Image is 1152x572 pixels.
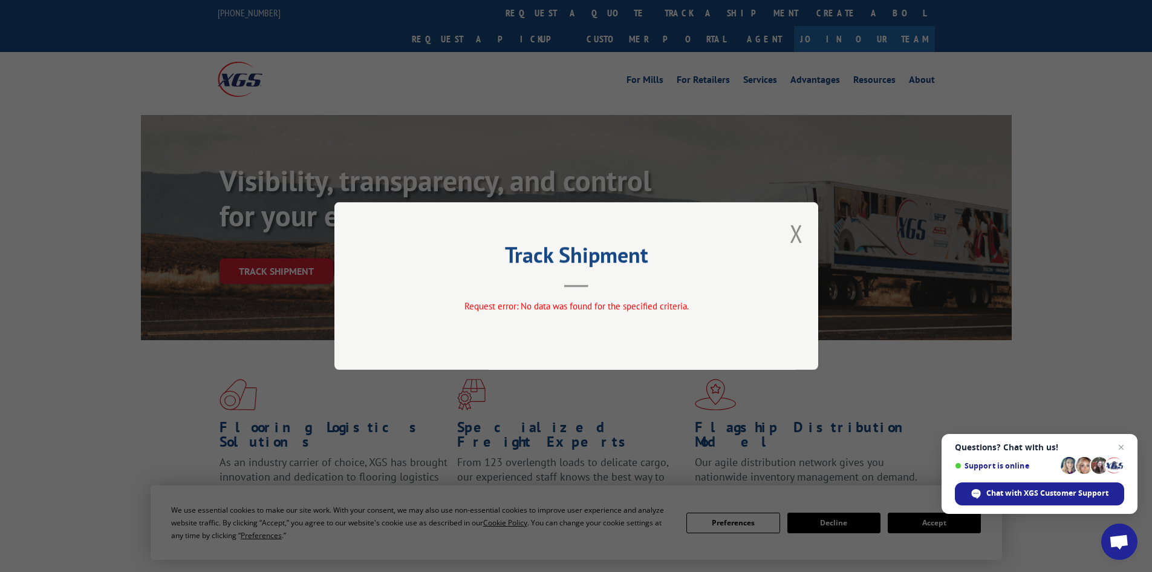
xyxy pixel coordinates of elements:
[955,482,1124,505] div: Chat with XGS Customer Support
[955,442,1124,452] span: Questions? Chat with us!
[464,300,688,312] span: Request error: No data was found for the specified criteria.
[790,217,803,249] button: Close modal
[955,461,1056,470] span: Support is online
[986,488,1108,499] span: Chat with XGS Customer Support
[1101,524,1137,560] div: Open chat
[1114,440,1128,455] span: Close chat
[395,246,758,269] h2: Track Shipment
